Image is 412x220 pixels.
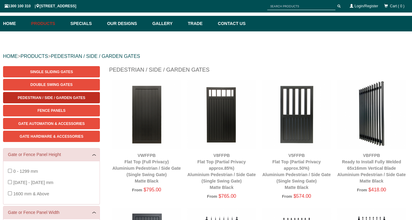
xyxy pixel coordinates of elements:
span: 1600 mm & Above [13,191,49,196]
span: Gate Automation & Accessories [18,122,85,126]
a: V8FFPBFlat Top (Partial Privacy approx.85%)Aluminium Pedestrian / Side Gate (Single Swing Gate)Ma... [187,153,256,190]
span: From [357,188,367,192]
div: > > [3,47,409,66]
a: Our Designs [104,16,149,31]
a: Products [28,16,67,31]
img: V8FFPB - Flat Top (Partial Privacy approx.85%) - Aluminium Pedestrian / Side Gate (Single Swing G... [187,80,256,148]
span: $418.00 [368,187,386,192]
span: Single Sliding Gates [30,70,73,74]
a: Specials [67,16,104,31]
a: Gate Hardware & Accessories [3,131,100,142]
a: PEDESTRIAN / SIDE / GARDEN GATES [51,54,140,59]
img: V5FFPB - Flat Top (Partial Privacy approx.50%) - Aluminium Pedestrian / Side Gate (Single Swing G... [262,80,331,148]
a: PRODUCTS [20,54,48,59]
a: Login/Register [355,4,378,8]
a: Single Sliding Gates [3,66,100,77]
span: Gate Hardware & Accessories [20,134,83,139]
span: 0 - 1299 mm [13,169,38,174]
img: VWFFPB - Flat Top (Full Privacy) - Aluminium Pedestrian / Side Gate (Single Swing Gate) - Matte B... [112,80,181,148]
img: VBFFPB - Ready to Install Fully Welded 65x16mm Vertical Blade - Aluminium Pedestrian / Side Gate ... [337,80,406,148]
a: VWFFPBFlat Top (Full Privacy)Aluminium Pedestrian / Side Gate (Single Swing Gate)Matte Black [112,153,181,183]
span: Cart ( 0 ) [390,4,404,8]
span: From [282,194,292,199]
span: From [207,194,217,199]
a: HOME [3,54,18,59]
span: $574.00 [294,193,311,199]
a: Gallery [149,16,185,31]
a: VBFFPBReady to Install Fully Welded 65x16mm Vertical BladeAluminium Pedestrian / Side GateMatte B... [337,153,406,183]
span: Double Swing Gates [30,83,72,87]
a: Trade [185,16,215,31]
a: Gate or Fence Panel Width [8,209,95,216]
a: Pedestrian / Side / Garden Gates [3,92,100,103]
a: Home [3,16,28,31]
h1: Pedestrian / Side / Garden Gates [109,66,409,77]
span: [DATE] - [DATE] mm [13,180,53,185]
a: V5FFPBFlat Top (Partial Privacy approx.50%)Aluminium Pedestrian / Side Gate (Single Swing Gate)Ma... [262,153,331,190]
span: Fence Panels [38,108,66,113]
a: Gate Automation & Accessories [3,118,100,129]
span: $765.00 [218,193,236,199]
input: SEARCH PRODUCTS [267,2,335,10]
span: 1300 100 310 | [STREET_ADDRESS] [5,4,76,8]
a: Double Swing Gates [3,79,100,90]
span: $795.00 [144,187,161,192]
a: Contact Us [215,16,246,31]
a: Gate or Fence Panel Height [8,151,95,158]
span: Pedestrian / Side / Garden Gates [18,96,85,100]
a: Fence Panels [3,105,100,116]
span: From [132,188,142,192]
